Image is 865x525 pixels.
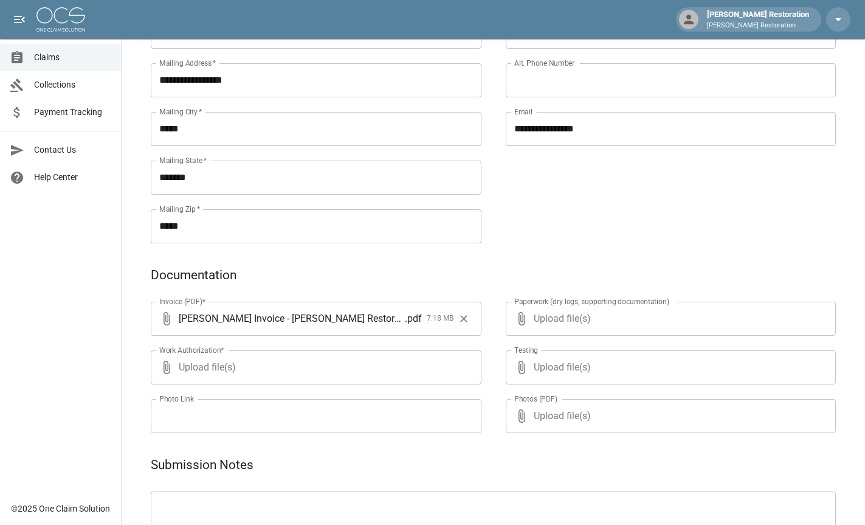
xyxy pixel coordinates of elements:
span: . pdf [405,311,422,325]
label: Photo Link [159,394,194,404]
span: 7.18 MB [427,313,453,325]
span: Upload file(s) [534,350,804,384]
span: Contact Us [34,144,111,156]
button: open drawer [7,7,32,32]
div: © 2025 One Claim Solution [11,502,110,515]
label: Mailing Zip [159,204,201,214]
label: Paperwork (dry logs, supporting documentation) [514,296,669,307]
label: Mailing City [159,106,202,117]
span: Payment Tracking [34,106,111,119]
span: Claims [34,51,111,64]
span: Collections [34,78,111,91]
label: Alt. Phone Number [514,58,574,68]
label: Work Authorization* [159,345,224,355]
span: Upload file(s) [534,302,804,336]
button: Clear [455,310,473,328]
span: [PERSON_NAME] Invoice - [PERSON_NAME] Restoration - PHX [179,311,405,325]
div: [PERSON_NAME] Restoration [702,9,814,30]
span: Help Center [34,171,111,184]
label: Invoice (PDF)* [159,296,206,307]
span: Upload file(s) [179,350,449,384]
label: Testing [514,345,538,355]
label: Mailing State [159,155,207,165]
label: Email [514,106,532,117]
p: [PERSON_NAME] Restoration [707,21,809,31]
img: ocs-logo-white-transparent.png [36,7,85,32]
span: Upload file(s) [534,399,804,433]
label: Photos (PDF) [514,394,557,404]
label: Mailing Address [159,58,216,68]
